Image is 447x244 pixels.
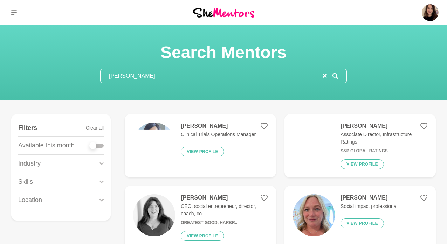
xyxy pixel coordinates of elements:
p: Skills [18,177,33,187]
p: CEO, social entrepreneur, director, coach, co... [181,203,268,217]
img: Ali Adey [422,4,439,21]
h4: [PERSON_NAME] [341,123,427,130]
p: Clinical Trials Operations Manager [181,131,256,138]
button: View profile [341,218,384,228]
p: Social impact professional [341,203,398,210]
p: Location [18,195,42,205]
img: 7d39a8b2a67dccb0794bbe3a71719d2f39ef039b-2316x3088.jpg [293,194,335,236]
input: Search mentors [101,69,323,83]
h4: [PERSON_NAME] [341,194,398,201]
p: Available this month [18,141,75,150]
p: Associate Director, Infrastructure Ratings [341,131,427,146]
a: [PERSON_NAME]Clinical Trials Operations ManagerView profile [125,114,276,177]
p: Industry [18,159,41,168]
h6: Greatest Good, Harbr... [181,220,268,225]
h1: Search Mentors [100,42,347,63]
img: b2cb3667e6c5497c897c987e832fbd805aceb555-3242x4863.jpg [293,123,335,165]
img: 16f74ce8fc436dd1413e5d960e147598d09f7027-500x499.jpg [133,194,175,236]
h6: S&P Global Ratings [341,148,427,154]
h4: [PERSON_NAME] [181,123,256,130]
h4: [PERSON_NAME] [181,194,268,201]
button: Clear all [86,120,104,136]
button: View profile [181,147,224,156]
img: 70b9491c27783ab450004c2284c4991c3619b485-2813x2597.jpg [133,123,175,165]
a: [PERSON_NAME]Associate Director, Infrastructure RatingsS&P Global RatingsView profile [284,114,436,177]
img: She Mentors Logo [193,8,254,17]
button: View profile [181,231,224,241]
h4: Filters [18,124,37,132]
button: View profile [341,159,384,169]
